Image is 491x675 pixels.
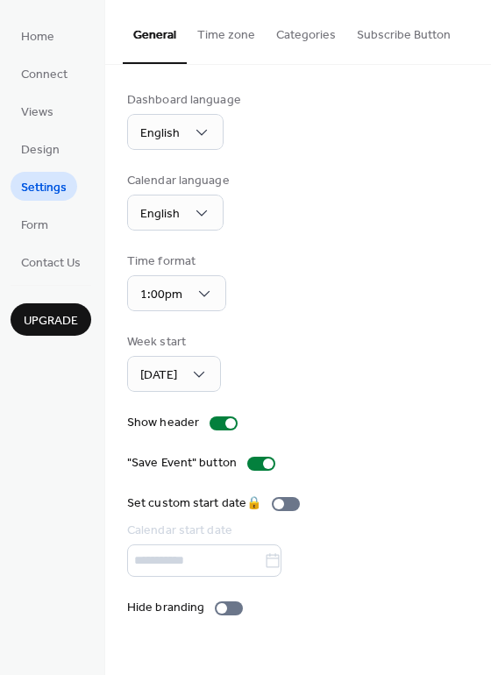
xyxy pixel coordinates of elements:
[21,66,68,84] span: Connect
[127,252,223,271] div: Time format
[127,91,241,110] div: Dashboard language
[11,210,59,238] a: Form
[11,303,91,336] button: Upgrade
[127,454,237,472] div: "Save Event" button
[11,21,65,50] a: Home
[140,202,180,226] span: English
[21,217,48,235] span: Form
[11,134,70,163] a: Design
[21,141,60,160] span: Design
[21,28,54,46] span: Home
[24,312,78,330] span: Upgrade
[127,333,217,352] div: Week start
[21,254,81,273] span: Contact Us
[140,122,180,146] span: English
[11,59,78,88] a: Connect
[127,599,204,617] div: Hide branding
[21,179,67,197] span: Settings
[140,364,177,387] span: [DATE]
[140,283,182,307] span: 1:00pm
[11,96,64,125] a: Views
[127,414,199,432] div: Show header
[127,172,230,190] div: Calendar language
[21,103,53,122] span: Views
[11,172,77,201] a: Settings
[11,247,91,276] a: Contact Us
